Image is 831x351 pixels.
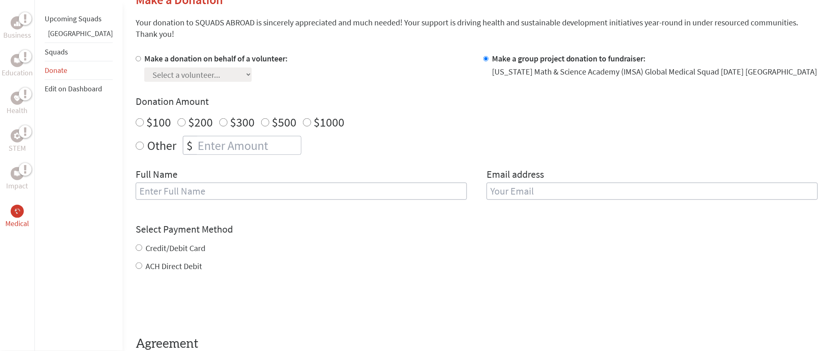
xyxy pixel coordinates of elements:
p: Medical [5,218,29,229]
li: Edit on Dashboard [45,80,113,98]
label: Full Name [136,168,178,183]
p: Education [2,67,33,79]
img: Medical [14,208,20,215]
a: Donate [45,66,67,75]
a: Squads [45,47,68,57]
label: $500 [272,114,296,130]
div: STEM [11,129,24,143]
li: Upcoming Squads [45,10,113,28]
li: Squads [45,43,113,61]
a: HealthHealth [7,92,28,116]
label: Credit/Debit Card [146,243,205,253]
h4: Donation Amount [136,95,818,108]
a: ImpactImpact [7,167,28,192]
img: Education [14,58,20,63]
p: STEM [9,143,26,154]
li: Donate [45,61,113,80]
div: Education [11,54,24,67]
p: Impact [7,180,28,192]
a: Edit on Dashboard [45,84,102,93]
h4: Select Payment Method [136,223,818,236]
label: $1000 [314,114,344,130]
div: Health [11,92,24,105]
div: $ [183,136,196,154]
a: MedicalMedical [5,205,29,229]
div: Impact [11,167,24,180]
a: BusinessBusiness [3,16,31,41]
img: Health [14,95,20,101]
label: Email address [487,168,544,183]
a: EducationEducation [2,54,33,79]
label: $300 [230,114,255,130]
a: Upcoming Squads [45,14,102,23]
label: Make a group project donation to fundraiser: [492,53,646,63]
p: Health [7,105,28,116]
input: Enter Amount [196,136,301,154]
img: STEM [14,133,20,139]
iframe: reCAPTCHA [136,288,260,320]
label: $200 [188,114,213,130]
div: Medical [11,205,24,218]
p: Business [3,29,31,41]
li: Belize [45,28,113,43]
input: Your Email [487,183,818,200]
img: Impact [14,171,20,177]
img: Business [14,20,20,26]
a: [GEOGRAPHIC_DATA] [48,29,113,38]
div: [US_STATE] Math & Science Academy (IMSA) Global Medical Squad [DATE] [GEOGRAPHIC_DATA] [492,66,817,77]
label: Make a donation on behalf of a volunteer: [144,53,288,63]
label: ACH Direct Debit [146,261,202,271]
a: STEMSTEM [9,129,26,154]
label: $100 [146,114,171,130]
p: Your donation to SQUADS ABROAD is sincerely appreciated and much needed! Your support is driving ... [136,17,818,40]
div: Business [11,16,24,29]
label: Other [147,136,176,155]
input: Enter Full Name [136,183,467,200]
